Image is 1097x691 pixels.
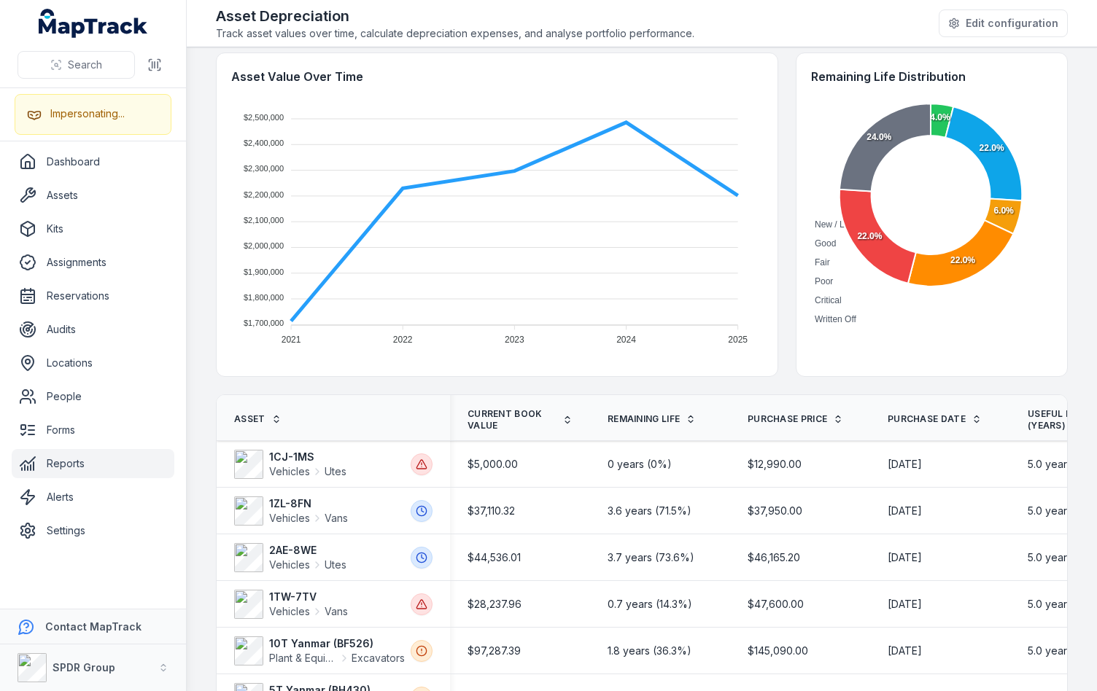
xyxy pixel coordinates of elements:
span: 3.6 years ( 71.5% ) [608,504,691,518]
h4: Remaining Life Distribution [811,68,1053,85]
span: New / Like New [815,219,875,230]
tspan: $1,700,000 [244,319,284,327]
tspan: 2022 [393,335,413,345]
span: Written Off [815,314,856,324]
a: 2AE-8WE [269,543,405,558]
span: 0 years ( 0% ) [608,457,672,472]
tspan: 2021 [282,335,301,345]
span: Utes [325,558,346,572]
span: $12,990.00 [748,457,802,472]
tspan: $2,200,000 [244,190,284,199]
a: Asset [234,413,282,425]
a: MapTrack [39,9,148,38]
span: 5.0 years [1028,597,1072,612]
span: Fair [815,257,830,268]
span: Track asset values over time, calculate depreciation expenses, and analyse portfolio performance. [216,26,694,41]
span: $145,090.00 [748,644,808,658]
strong: SPDR Group [53,661,115,674]
span: 3.7 years ( 73.6% ) [608,550,694,565]
div: Impersonating... [50,106,125,121]
span: [DATE] [888,644,922,658]
span: 0.7 years ( 14.3% ) [608,597,692,612]
a: 1CJ-1MS [269,450,405,464]
tspan: $2,400,000 [244,138,284,147]
a: Purchase Price [748,413,843,425]
span: Vans [325,511,348,526]
span: Poor [815,276,833,286]
tspan: $2,100,000 [244,216,284,225]
span: Vehicles [269,604,310,619]
span: Remaining Life [608,413,680,425]
a: Remaining Life [608,413,696,425]
span: 1.8 years ( 36.3% ) [608,644,691,658]
span: $28,237.96 [468,597,522,612]
span: Purchase Price [748,413,827,425]
h2: Asset Depreciation [216,6,694,26]
span: $37,950.00 [748,504,802,518]
tspan: 2023 [505,335,524,345]
a: Kits [12,214,174,243]
a: Reservations [12,281,174,311]
span: Current Book Value [468,408,557,432]
span: $47,600.00 [748,597,804,612]
a: Forms [12,415,174,445]
button: Edit configuration [939,9,1068,37]
span: Purchase Date [888,413,966,425]
span: Vehicles [269,558,310,572]
h4: Asset Value Over Time [231,68,763,85]
a: 1ZL-8FN [269,496,405,511]
span: $5,000.00 [468,457,518,472]
a: Alerts [12,483,174,512]
span: [DATE] [888,550,922,565]
span: Excavators [352,651,405,665]
tspan: $2,500,000 [244,113,284,122]
a: Purchase Date [888,413,982,425]
a: Locations [12,348,174,378]
span: 5.0 years [1028,550,1072,565]
tspan: $2,300,000 [244,164,284,173]
tspan: $1,800,000 [244,293,284,302]
span: [DATE] [888,597,922,612]
tspan: 2024 [616,335,636,345]
span: Search [68,58,102,72]
span: Vans [325,604,348,619]
span: [DATE] [888,504,922,518]
tspan: 2025 [728,335,748,345]
a: 10T Yanmar (BF526) [269,636,405,651]
span: Vehicles [269,464,310,479]
span: $44,536.01 [468,550,521,565]
span: Plant & Equipment [269,651,337,665]
span: [DATE] [888,457,922,472]
strong: Contact MapTrack [45,620,142,633]
a: Settings [12,516,174,545]
a: Current Book Value [468,408,573,432]
tspan: $1,900,000 [244,268,284,276]
a: Assets [12,181,174,210]
button: Search [18,51,135,79]
span: 5.0 years [1028,504,1072,518]
span: $46,165.20 [748,550,800,565]
a: Reports [12,449,174,478]
span: Vehicles [269,511,310,526]
span: 5.0 years [1028,644,1072,658]
a: 1TW-7TV [269,590,405,604]
a: Audits [12,315,174,344]
tspan: $2,000,000 [244,241,284,250]
a: Assignments [12,248,174,277]
span: Critical [815,295,842,305]
a: Dashboard [12,147,174,176]
span: Good [815,238,836,249]
span: $37,110.32 [468,504,515,518]
span: 5.0 years [1028,457,1072,472]
span: Utes [325,464,346,479]
a: People [12,382,174,411]
span: $97,287.39 [468,644,521,658]
span: Asset [234,413,265,425]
